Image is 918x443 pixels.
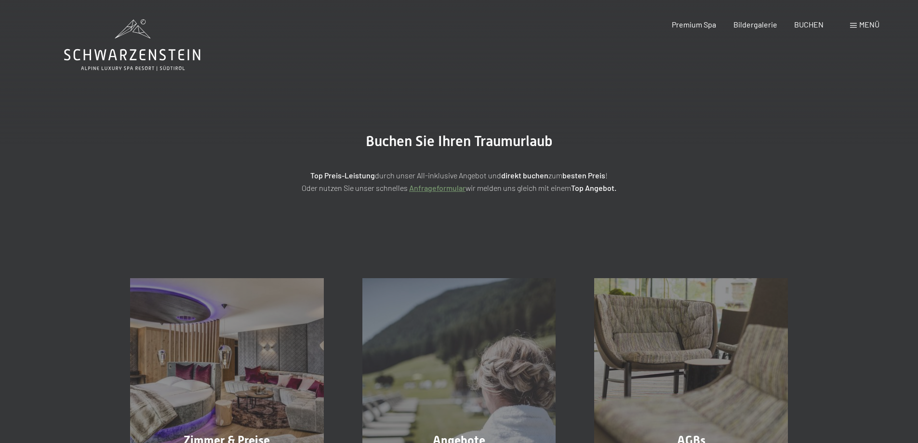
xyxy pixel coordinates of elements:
[794,20,824,29] a: BUCHEN
[310,171,375,180] strong: Top Preis-Leistung
[218,169,700,194] p: durch unser All-inklusive Angebot und zum ! Oder nutzen Sie unser schnelles wir melden uns gleich...
[733,20,777,29] a: Bildergalerie
[672,20,716,29] a: Premium Spa
[859,20,879,29] span: Menü
[366,133,553,149] span: Buchen Sie Ihren Traumurlaub
[501,171,548,180] strong: direkt buchen
[571,183,616,192] strong: Top Angebot.
[562,171,605,180] strong: besten Preis
[409,183,466,192] a: Anfrageformular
